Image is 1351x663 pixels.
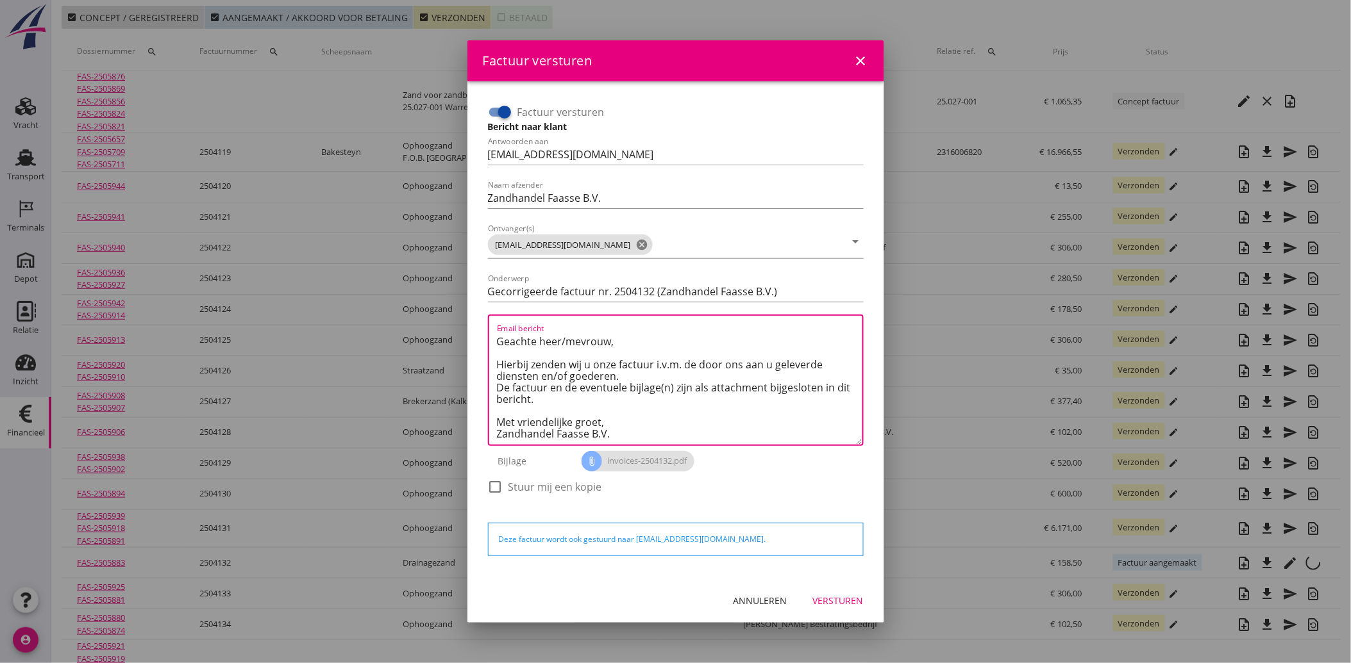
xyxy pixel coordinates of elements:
[636,238,649,251] i: cancel
[582,451,694,471] span: invoices-2504132.pdf
[488,446,582,477] div: Bijlage
[655,234,846,255] input: Ontvanger(s)
[499,534,853,545] div: Deze factuur wordt ook gestuurd naar [EMAIL_ADDRESS][DOMAIN_NAME].
[582,451,602,471] i: attach_file
[488,281,864,302] input: Onderwerp
[848,234,864,249] i: arrow_drop_down
[723,589,798,612] button: Annuleren
[734,594,787,607] div: Annuleren
[517,106,605,119] label: Factuur versturen
[488,188,864,208] input: Naam afzender
[813,594,864,607] div: Versturen
[853,53,869,69] i: close
[508,480,602,493] label: Stuur mij een kopie
[483,51,592,70] div: Factuur versturen
[488,234,653,255] span: [EMAIL_ADDRESS][DOMAIN_NAME]
[488,144,864,165] input: Antwoorden aan
[497,331,862,445] textarea: Email bericht
[488,120,864,133] h3: Bericht naar klant
[803,589,874,612] button: Versturen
